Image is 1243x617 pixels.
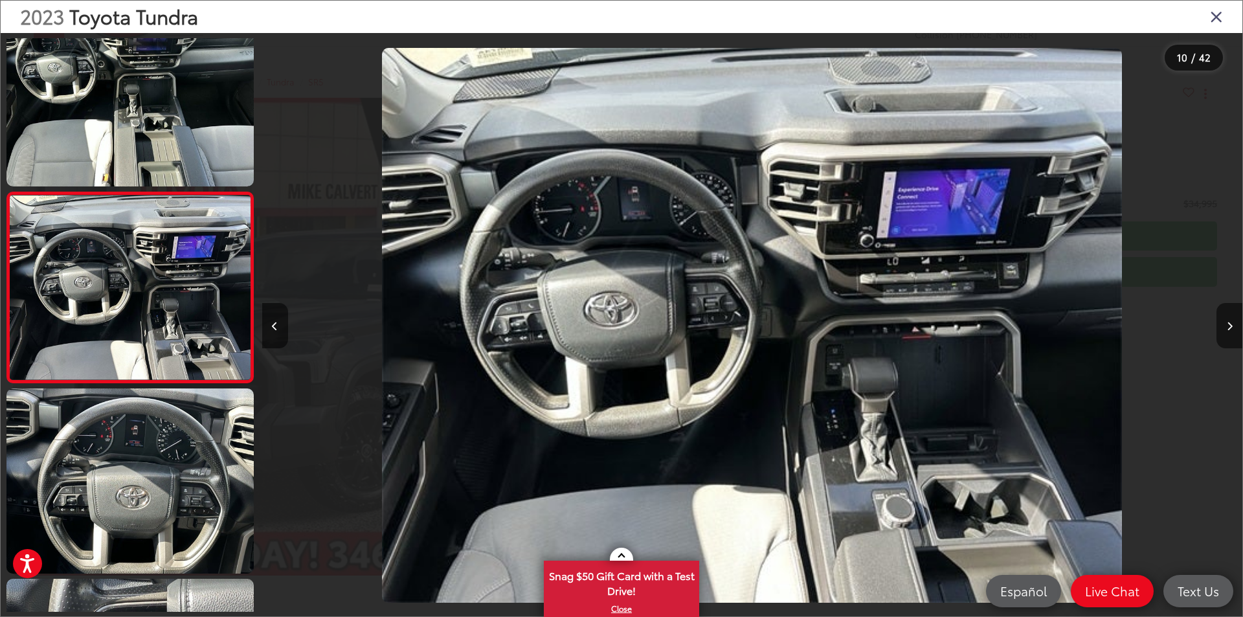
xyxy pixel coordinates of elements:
[1190,53,1196,62] span: /
[1177,50,1187,64] span: 10
[1171,583,1226,599] span: Text Us
[1163,575,1233,607] a: Text Us
[69,2,198,30] span: Toyota Tundra
[545,562,698,601] span: Snag $50 Gift Card with a Test Drive!
[1216,303,1242,348] button: Next image
[20,2,64,30] span: 2023
[1079,583,1146,599] span: Live Chat
[1210,8,1223,25] i: Close gallery
[1071,575,1154,607] a: Live Chat
[994,583,1053,599] span: Español
[262,48,1242,603] div: 2023 Toyota Tundra SR5 9
[4,387,256,576] img: 2023 Toyota Tundra SR5
[986,575,1061,607] a: Español
[382,48,1123,603] img: 2023 Toyota Tundra SR5
[7,196,252,379] img: 2023 Toyota Tundra SR5
[1199,50,1211,64] span: 42
[262,303,288,348] button: Previous image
